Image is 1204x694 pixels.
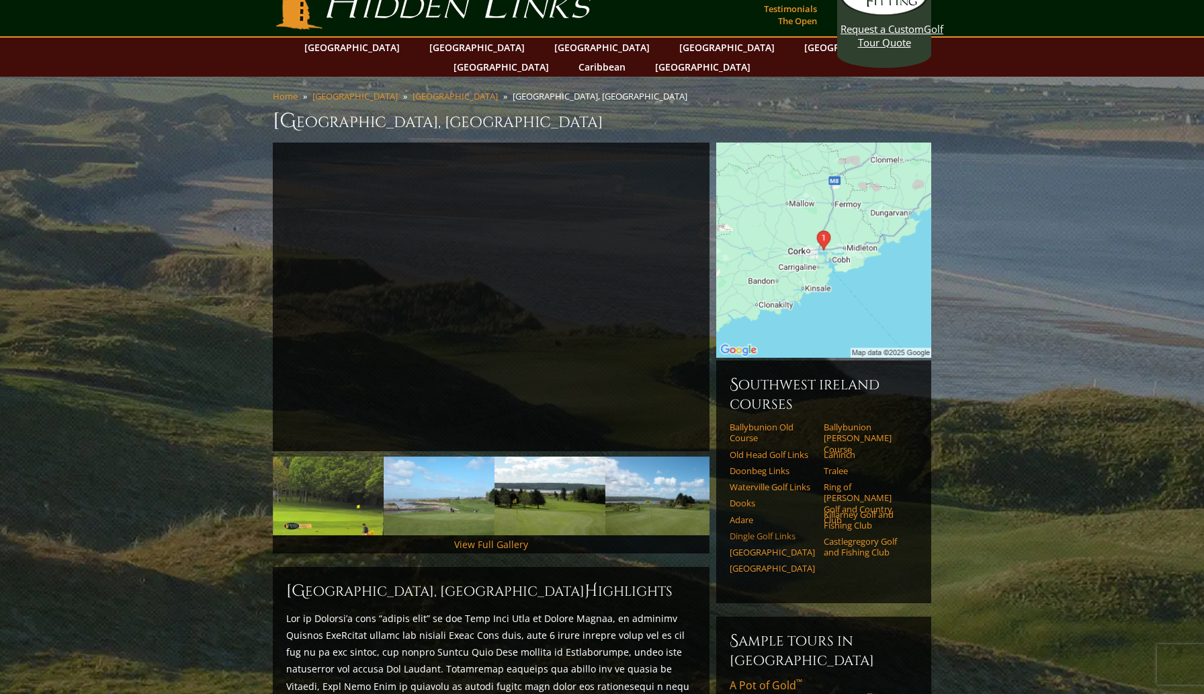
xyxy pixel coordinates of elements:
a: Lahinch [824,449,909,460]
a: View Full Gallery [454,538,528,551]
a: Old Head Golf Links [730,449,815,460]
a: [GEOGRAPHIC_DATA] [298,38,406,57]
a: [GEOGRAPHIC_DATA] [730,563,815,574]
h6: Sample Tours in [GEOGRAPHIC_DATA] [730,630,918,670]
span: Request a Custom [841,22,924,36]
a: Caribbean [572,57,632,77]
a: Killarney Golf and Fishing Club [824,509,909,531]
a: Ring of [PERSON_NAME] Golf and Country Club [824,481,909,525]
a: [GEOGRAPHIC_DATA] [548,38,656,57]
li: [GEOGRAPHIC_DATA], [GEOGRAPHIC_DATA] [513,90,693,102]
a: [GEOGRAPHIC_DATA] [423,38,531,57]
a: [GEOGRAPHIC_DATA] [730,547,815,557]
a: Castlegregory Golf and Fishing Club [824,536,909,558]
a: [GEOGRAPHIC_DATA] [648,57,757,77]
a: Dingle Golf Links [730,531,815,541]
a: Home [273,90,298,102]
h1: [GEOGRAPHIC_DATA], [GEOGRAPHIC_DATA] [273,108,931,134]
iframe: To enrich screen reader interactions, please activate Accessibility in Grammarly extension settings [273,143,709,451]
a: Dooks [730,498,815,508]
span: A Pot of Gold [730,678,802,693]
h6: Southwest Ireland Courses [730,374,918,414]
a: [GEOGRAPHIC_DATA] [798,38,906,57]
img: Google Map of Little Island, Ireland [716,143,931,358]
a: [GEOGRAPHIC_DATA] [673,38,781,57]
span: H [585,580,598,602]
a: [GEOGRAPHIC_DATA] [413,90,498,102]
a: Doonbeg Links [730,465,815,476]
a: Tralee [824,465,909,476]
a: Ballybunion Old Course [730,422,815,444]
h2: [GEOGRAPHIC_DATA], [GEOGRAPHIC_DATA] ighlights [286,580,696,602]
a: The Open [775,11,820,30]
a: [GEOGRAPHIC_DATA] [312,90,398,102]
a: Waterville Golf Links [730,481,815,492]
a: [GEOGRAPHIC_DATA] [447,57,556,77]
a: Adare [730,514,815,525]
sup: ™ [796,677,802,688]
a: Ballybunion [PERSON_NAME] Course [824,422,909,455]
